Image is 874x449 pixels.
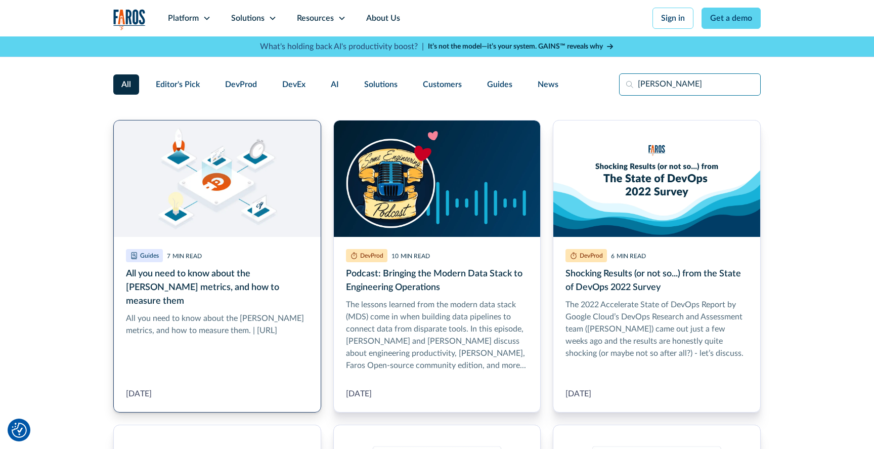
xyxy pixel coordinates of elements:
img: Revisit consent button [12,423,27,438]
span: Customers [423,78,462,91]
span: All [121,78,131,91]
a: Sign in [652,8,693,29]
div: Resources [297,12,334,24]
a: Podcast: Bringing the Modern Data Stack to Engineering Operations [333,120,541,413]
span: Guides [487,78,512,91]
div: Platform [168,12,199,24]
a: Get a demo [702,8,761,29]
div: Solutions [231,12,265,24]
span: DevEx [282,78,305,91]
a: It’s not the model—it’s your system. GAINS™ reveals why [428,42,614,52]
span: News [538,78,558,91]
input: Search resources [619,73,761,96]
a: All you need to know about the DORA metrics, and how to measure them [113,120,321,413]
span: Editor's Pick [156,78,200,91]
strong: It’s not the model—it’s your system. GAINS™ reveals why [428,43,603,50]
span: AI [331,78,339,91]
a: home [113,9,146,30]
p: What's holding back AI's productivity boost? | [260,40,424,53]
span: DevProd [225,78,257,91]
a: Shocking Results (or not so...) from the State of DevOps 2022 Survey [553,120,761,413]
span: Solutions [364,78,398,91]
img: Logo of the analytics and reporting company Faros. [113,9,146,30]
form: Filter Form [113,73,761,96]
button: Cookie Settings [12,423,27,438]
